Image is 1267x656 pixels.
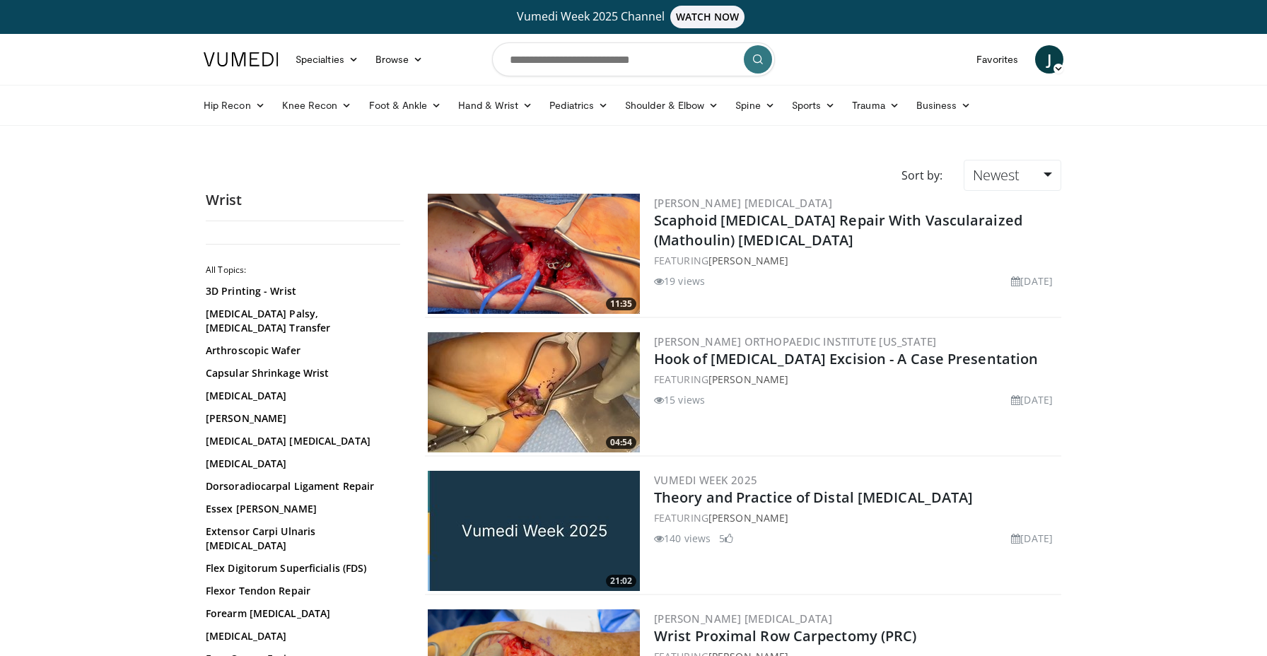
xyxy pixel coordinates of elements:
img: 03c9ca87-b93a-4ff1-9745-16bc53bdccc2.png.300x170_q85_crop-smart_upscale.png [428,194,640,314]
img: 00376a2a-df33-4357-8f72-5b9cd9908985.jpg.300x170_q85_crop-smart_upscale.jpg [428,471,640,591]
a: Forearm [MEDICAL_DATA] [206,607,397,621]
a: Trauma [843,91,908,119]
a: Extensor Carpi Ulnaris [MEDICAL_DATA] [206,525,397,553]
a: Flex Digitorum Superficialis (FDS) [206,561,397,575]
li: [DATE] [1011,392,1053,407]
a: Specialties [287,45,367,74]
a: Knee Recon [274,91,361,119]
li: 5 [719,531,733,546]
span: 11:35 [606,298,636,310]
a: 3D Printing - Wrist [206,284,397,298]
a: Wrist Proximal Row Carpectomy (PRC) [654,626,917,645]
a: 21:02 [428,471,640,591]
li: 140 views [654,531,711,546]
input: Search topics, interventions [492,42,775,76]
a: [MEDICAL_DATA] [206,629,397,643]
a: Sports [783,91,844,119]
div: FEATURING [654,372,1058,387]
a: [PERSON_NAME] [206,411,397,426]
a: 04:54 [428,332,640,452]
a: Theory and Practice of Distal [MEDICAL_DATA] [654,488,973,507]
a: [MEDICAL_DATA] [206,457,397,471]
li: 15 views [654,392,705,407]
div: Sort by: [891,160,953,191]
a: [PERSON_NAME] [708,373,788,386]
li: [DATE] [1011,274,1053,288]
a: Capsular Shrinkage Wrist [206,366,397,380]
div: FEATURING [654,510,1058,525]
a: Flexor Tendon Repair [206,584,397,598]
a: [MEDICAL_DATA] [MEDICAL_DATA] [206,434,397,448]
span: Newest [973,165,1020,184]
a: Scaphoid [MEDICAL_DATA] Repair With Vascularaized (Mathoulin) [MEDICAL_DATA] [654,211,1022,250]
span: WATCH NOW [670,6,745,28]
a: Pediatrics [541,91,617,119]
img: 411af4a2-5d0f-403f-af37-34f92f7c7660.300x170_q85_crop-smart_upscale.jpg [428,332,640,452]
a: [MEDICAL_DATA] [206,389,397,403]
a: Arthroscopic Wafer [206,344,397,358]
a: Business [908,91,980,119]
h2: All Topics: [206,264,400,276]
span: 21:02 [606,575,636,587]
h2: Wrist [206,191,404,209]
a: Shoulder & Elbow [617,91,727,119]
a: [PERSON_NAME] [MEDICAL_DATA] [654,196,832,210]
a: Foot & Ankle [361,91,450,119]
span: 04:54 [606,436,636,449]
a: Vumedi Week 2025 ChannelWATCH NOW [206,6,1061,28]
div: FEATURING [654,253,1058,268]
a: Newest [964,160,1061,191]
img: VuMedi Logo [204,52,279,66]
a: [PERSON_NAME] [708,511,788,525]
a: Vumedi Week 2025 [654,473,757,487]
a: J [1035,45,1063,74]
a: [MEDICAL_DATA] Palsy, [MEDICAL_DATA] Transfer [206,307,397,335]
a: Browse [367,45,432,74]
a: [PERSON_NAME] [708,254,788,267]
a: Favorites [968,45,1027,74]
a: Hand & Wrist [450,91,541,119]
a: Essex [PERSON_NAME] [206,502,397,516]
li: 19 views [654,274,705,288]
a: Dorsoradiocarpal Ligament Repair [206,479,397,493]
a: [PERSON_NAME] Orthopaedic Institute [US_STATE] [654,334,936,348]
a: Hip Recon [195,91,274,119]
a: [PERSON_NAME] [MEDICAL_DATA] [654,611,832,626]
a: Spine [727,91,783,119]
a: 11:35 [428,194,640,314]
a: Hook of [MEDICAL_DATA] Excision - A Case Presentation [654,349,1038,368]
li: [DATE] [1011,531,1053,546]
